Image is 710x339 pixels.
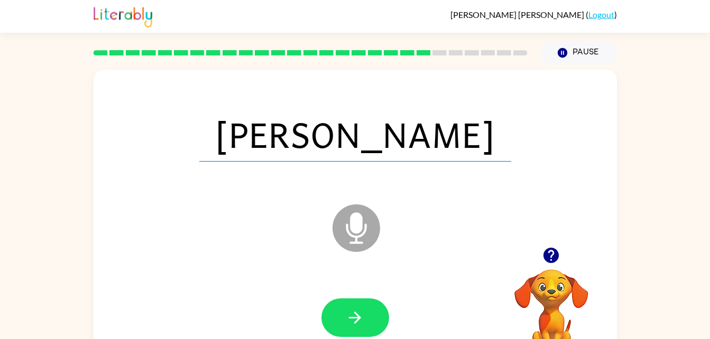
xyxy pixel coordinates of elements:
button: Pause [540,41,617,65]
span: [PERSON_NAME] [199,107,511,162]
span: [PERSON_NAME] [PERSON_NAME] [450,10,586,20]
div: ( ) [450,10,617,20]
img: Literably [94,4,152,27]
a: Logout [588,10,614,20]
